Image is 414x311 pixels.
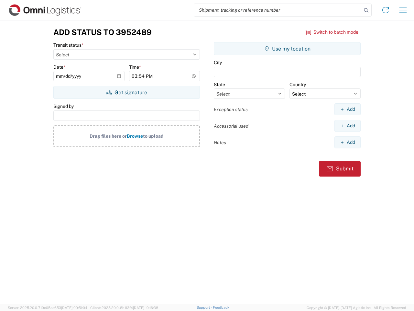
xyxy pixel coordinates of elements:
[289,82,306,87] label: Country
[53,86,200,99] button: Get signature
[334,103,361,115] button: Add
[213,305,229,309] a: Feedback
[53,42,83,48] label: Transit status
[214,107,248,112] label: Exception status
[90,306,158,310] span: Client: 2025.20.0-8b113f4
[127,133,143,139] span: Browse
[53,28,152,37] h3: Add Status to 3952489
[307,305,406,311] span: Copyright © [DATE]-[DATE] Agistix Inc., All Rights Reserved
[214,42,361,55] button: Use my location
[129,64,141,70] label: Time
[194,4,362,16] input: Shipment, tracking or reference number
[214,60,222,65] label: City
[306,27,358,38] button: Switch to batch mode
[133,306,158,310] span: [DATE] 10:16:38
[90,133,127,139] span: Drag files here or
[61,306,87,310] span: [DATE] 09:51:04
[143,133,164,139] span: to upload
[197,305,213,309] a: Support
[214,82,225,87] label: State
[334,120,361,132] button: Add
[53,103,74,109] label: Signed by
[214,123,248,129] label: Accessorial used
[334,136,361,148] button: Add
[319,161,361,177] button: Submit
[8,306,87,310] span: Server: 2025.20.0-710e05ee653
[214,140,226,145] label: Notes
[53,64,65,70] label: Date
